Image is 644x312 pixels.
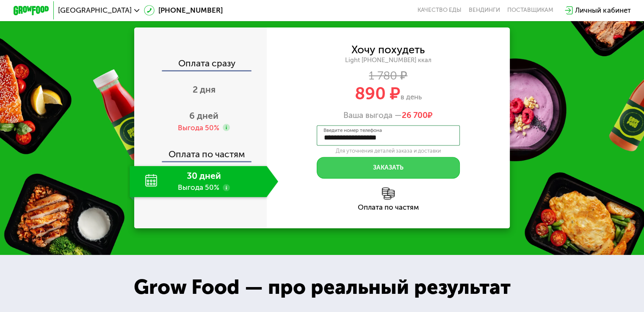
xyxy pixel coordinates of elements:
span: в день [401,93,422,101]
div: поставщикам [507,7,553,14]
span: [GEOGRAPHIC_DATA] [58,7,132,14]
span: 26 700 [402,110,428,120]
span: 6 дней [189,110,218,121]
div: 1 780 ₽ [267,71,510,80]
a: [PHONE_NUMBER] [144,5,223,16]
span: 890 ₽ [355,83,401,104]
span: ₽ [402,110,433,120]
div: Light [PHONE_NUMBER] ккал [267,56,510,64]
button: Заказать [317,157,460,178]
div: Оплата сразу [135,59,267,70]
div: Для уточнения деталей заказа и доставки [317,148,460,154]
span: 2 дня [193,84,216,95]
div: Оплата по частям [135,141,267,161]
a: Вендинги [469,7,500,14]
div: Grow Food — про реальный результат [119,272,525,302]
img: l6xcnZfty9opOoJh.png [382,187,395,200]
div: Выгода 50% [178,123,219,133]
a: Качество еды [417,7,462,14]
div: Хочу похудеть [351,45,425,55]
div: Ваша выгода — [267,110,510,120]
div: Личный кабинет [575,5,630,16]
label: Введите номер телефона [323,128,382,133]
div: Оплата по частям [267,204,510,211]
